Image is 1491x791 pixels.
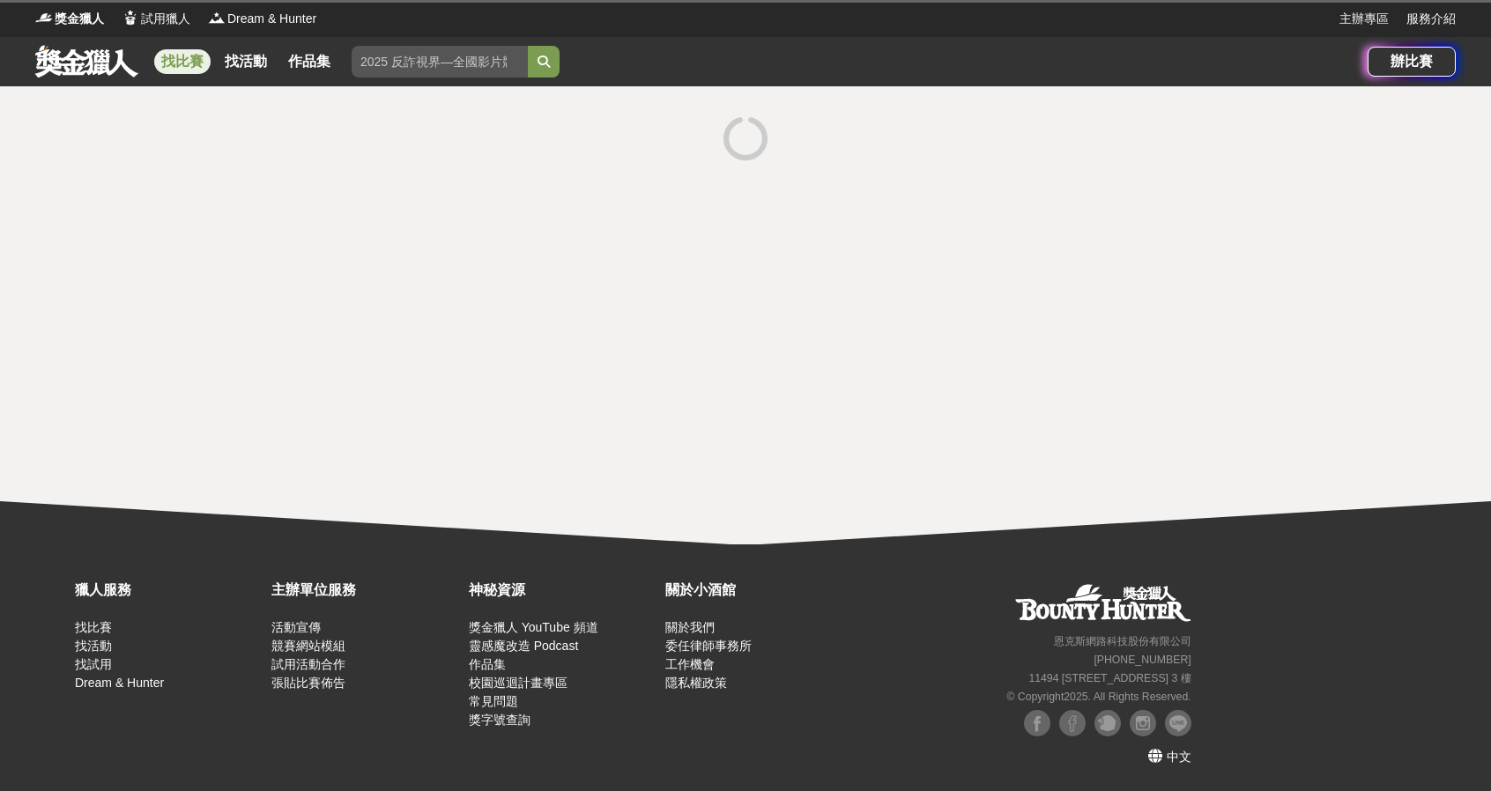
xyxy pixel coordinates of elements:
[1028,672,1191,684] small: 11494 [STREET_ADDRESS] 3 樓
[1165,710,1191,736] img: LINE
[75,580,263,601] div: 獵人服務
[1024,710,1050,736] img: Facebook
[75,639,112,653] a: 找活動
[271,676,345,690] a: 張貼比賽佈告
[469,657,506,671] a: 作品集
[141,10,190,28] span: 試用獵人
[281,49,338,74] a: 作品集
[469,713,530,727] a: 獎字號查詢
[469,639,578,653] a: 靈感魔改造 Podcast
[1054,635,1191,647] small: 恩克斯網路科技股份有限公司
[218,49,274,74] a: 找活動
[227,10,316,28] span: Dream & Hunter
[352,46,528,78] input: 2025 反詐視界—全國影片競賽
[75,676,164,690] a: Dream & Hunter
[55,10,104,28] span: 獎金獵人
[665,580,853,601] div: 關於小酒館
[75,657,112,671] a: 找試用
[35,9,53,26] img: Logo
[1368,47,1456,77] a: 辦比賽
[271,580,459,601] div: 主辦單位服務
[665,639,752,653] a: 委任律師事務所
[1339,10,1389,28] a: 主辦專區
[208,9,226,26] img: Logo
[75,620,112,634] a: 找比賽
[469,580,656,601] div: 神秘資源
[35,10,104,28] a: Logo獎金獵人
[469,676,567,690] a: 校園巡迴計畫專區
[154,49,211,74] a: 找比賽
[665,657,715,671] a: 工作機會
[271,639,345,653] a: 競賽網站模組
[271,657,345,671] a: 試用活動合作
[1167,750,1191,764] span: 中文
[122,10,190,28] a: Logo試用獵人
[271,620,321,634] a: 活動宣傳
[1130,710,1156,736] img: Instagram
[665,676,727,690] a: 隱私權政策
[1094,654,1191,666] small: [PHONE_NUMBER]
[1406,10,1456,28] a: 服務介紹
[1094,710,1121,736] img: Plurk
[1006,691,1191,703] small: © Copyright 2025 . All Rights Reserved.
[469,694,518,708] a: 常見問題
[1059,710,1086,736] img: Facebook
[208,10,316,28] a: LogoDream & Hunter
[469,620,598,634] a: 獎金獵人 YouTube 頻道
[122,9,139,26] img: Logo
[665,620,715,634] a: 關於我們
